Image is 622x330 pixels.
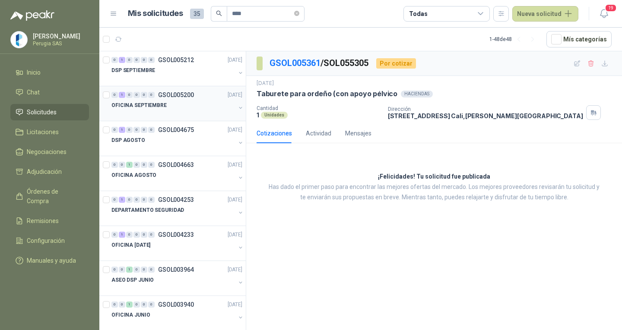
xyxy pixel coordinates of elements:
div: 1 [126,267,133,273]
div: 0 [141,267,147,273]
p: [DATE] [228,91,242,99]
p: DEPARTAMENTO SEGURIDAD [111,206,184,214]
div: 0 [141,162,147,168]
a: 0 1 0 0 0 0 GSOL004675[DATE] DSP AGOSTO [111,125,244,152]
div: Unidades [261,112,288,119]
div: 0 [141,232,147,238]
button: 19 [596,6,612,22]
p: [DATE] [228,231,242,239]
button: Mís categorías [546,31,612,47]
h3: ¡Felicidades! Tu solicitud fue publicada [378,172,490,182]
div: Mensajes [345,129,371,138]
div: Cotizaciones [257,129,292,138]
div: 1 - 48 de 48 [489,32,539,46]
div: Por cotizar [376,58,416,69]
p: OFICINA [DATE] [111,241,150,249]
p: Perugia SAS [33,41,87,46]
span: 35 [190,9,204,19]
a: Configuración [10,233,89,249]
p: GSOL004675 [158,127,194,133]
div: 1 [119,57,125,63]
p: OFICINA AGOSTO [111,171,156,179]
p: [DATE] [228,161,242,169]
p: DSP AGOSTO [111,136,145,145]
p: GSOL003940 [158,302,194,308]
a: 0 1 0 0 0 0 GSOL005212[DATE] DSP SEPTIEMBRE [111,55,244,82]
div: 0 [148,92,155,98]
p: GSOL004663 [158,162,194,168]
div: Todas [409,9,427,19]
a: GSOL005361 [270,58,321,68]
a: Licitaciones [10,124,89,140]
div: 0 [141,302,147,308]
img: Company Logo [11,31,27,48]
h1: Mis solicitudes [128,7,183,20]
div: 0 [141,92,147,98]
p: OFICINA SEPTIEMBRE [111,101,167,110]
a: Negociaciones [10,144,89,160]
p: DSP SEPTIEMBRE [111,66,155,75]
span: 19 [605,4,617,12]
div: 0 [119,162,125,168]
p: GSOL004233 [158,232,194,238]
div: 0 [119,302,125,308]
div: 0 [111,302,118,308]
div: 0 [148,267,155,273]
div: 0 [141,57,147,63]
div: 0 [133,197,140,203]
div: 0 [111,127,118,133]
span: Configuración [27,236,65,245]
div: 0 [111,267,118,273]
span: Remisiones [27,216,59,226]
span: Negociaciones [27,147,67,157]
div: 0 [133,267,140,273]
a: 0 1 0 0 0 0 GSOL004233[DATE] OFICINA [DATE] [111,229,244,257]
div: 0 [111,57,118,63]
div: 0 [126,197,133,203]
p: Taburete para ordeño (con apoyo pélvico [257,89,397,98]
div: 0 [119,267,125,273]
p: 1 [257,111,259,119]
span: Órdenes de Compra [27,187,81,206]
a: Remisiones [10,213,89,229]
span: Chat [27,88,40,97]
div: 0 [111,197,118,203]
div: 1 [119,92,125,98]
a: Solicitudes [10,104,89,120]
a: Adjudicación [10,163,89,180]
p: / SOL055305 [270,57,369,70]
div: 0 [126,232,133,238]
div: 0 [148,162,155,168]
p: GSOL005200 [158,92,194,98]
div: 0 [148,232,155,238]
a: 0 1 0 0 0 0 GSOL004253[DATE] DEPARTAMENTO SEGURIDAD [111,195,244,222]
a: Manuales y ayuda [10,252,89,269]
button: Nueva solicitud [512,6,578,22]
span: Inicio [27,68,41,77]
div: 0 [148,302,155,308]
div: 1 [119,127,125,133]
a: 0 0 1 0 0 0 GSOL003940[DATE] OFICINA JUNIO [111,299,244,327]
div: 0 [148,127,155,133]
span: search [216,10,222,16]
span: Manuales y ayuda [27,256,76,265]
img: Logo peakr [10,10,54,21]
div: 0 [133,302,140,308]
p: [DATE] [228,196,242,204]
div: 1 [119,232,125,238]
span: close-circle [294,9,299,18]
p: Cantidad [257,105,381,111]
p: GSOL004253 [158,197,194,203]
span: close-circle [294,11,299,16]
div: 0 [133,162,140,168]
div: 0 [126,57,133,63]
p: [DATE] [228,126,242,134]
p: [DATE] [228,301,242,309]
div: 0 [141,197,147,203]
p: ASEO DSP JUNIO [111,276,154,284]
div: 1 [119,197,125,203]
a: Inicio [10,64,89,81]
div: 0 [133,57,140,63]
div: 0 [126,92,133,98]
div: 0 [111,92,118,98]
